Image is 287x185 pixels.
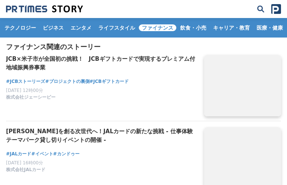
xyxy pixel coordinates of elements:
a: #JCBギフトカード [90,78,129,85]
a: ライフスタイル [95,18,138,38]
a: #プロジェクトの裏側 [45,78,89,85]
img: prtimes [271,4,281,14]
a: テクノロジー [2,18,39,38]
span: 株式会社ジェーシービー [6,94,56,101]
a: #イベント [31,150,53,158]
a: 株式会社JALカード [6,169,45,174]
h2: ファイナンス関連のストーリー [6,44,281,50]
a: #JALカード [6,150,31,158]
a: [PERSON_NAME]を創る次世代へ！JALカードの新たな挑戦 - 仕事体験テーマパーク貸し切りイベントの開催 - [6,127,198,144]
a: #JCBストーリーズ [6,78,45,85]
span: ライフスタイル [95,24,138,31]
span: テクノロジー [2,24,39,31]
span: 医療・健康 [254,24,286,31]
span: ビジネス [40,24,67,31]
span: 株式会社JALカード [6,167,45,173]
a: 株式会社ジェーシービー [6,96,56,102]
span: エンタメ [68,24,95,31]
span: [DATE] 16時00分 [6,160,43,165]
a: エンタメ [68,18,95,38]
a: JCB×米子市が全国初の挑戦！ JCBギフトカードで実現するプレミアム付地域振興券事業 [6,55,198,72]
a: #カンドゥー [53,150,80,158]
a: 飲食・小売 [177,18,209,38]
a: ビジネス [40,18,67,38]
span: 飲食・小売 [177,24,209,31]
img: 成果の裏側にあるストーリーをメディアに届ける [6,5,83,13]
span: キャリア・教育 [210,24,253,31]
span: ファイナンス [139,24,176,31]
a: 成果の裏側にあるストーリーをメディアに届ける 成果の裏側にあるストーリーをメディアに届ける [6,5,83,13]
a: 医療・健康 [254,18,286,38]
a: ファイナンス [139,18,176,38]
a: キャリア・教育 [210,18,253,38]
span: [DATE] 12時00分 [6,88,43,93]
